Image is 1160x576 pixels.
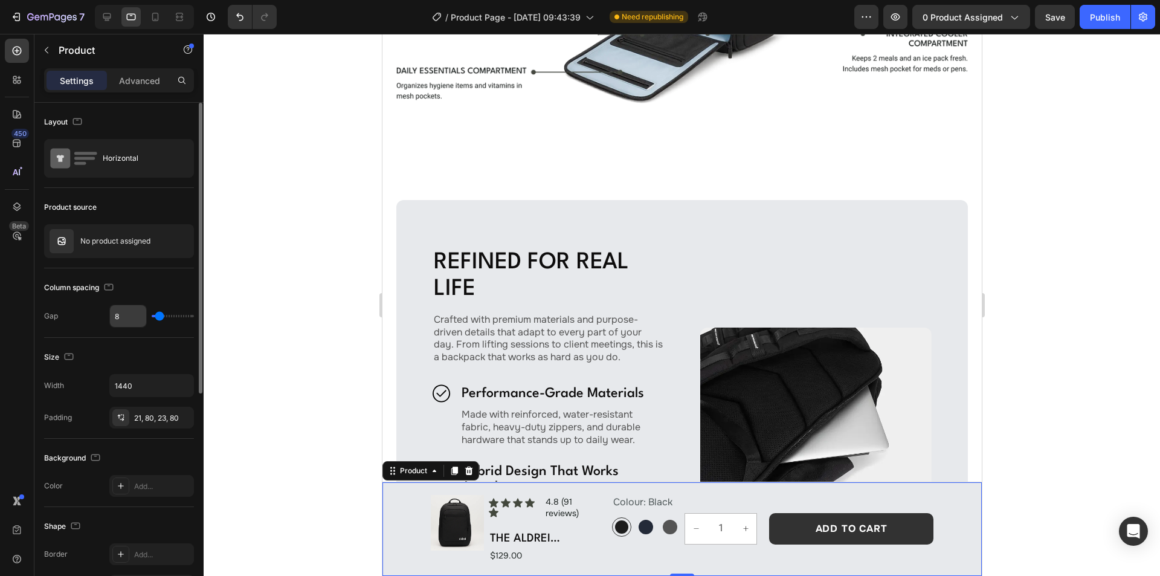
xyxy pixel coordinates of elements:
[44,549,68,560] div: Border
[228,5,277,29] div: Undo/Redo
[80,237,150,245] p: No product assigned
[433,487,505,503] div: Add to cart
[318,294,549,494] img: gempages_581484049818715049-af028b75-d396-4842-8d14-98bc6150785e.webp
[134,549,191,560] div: Add...
[44,202,97,213] div: Product source
[923,11,1003,24] span: 0 product assigned
[1035,5,1075,29] button: Save
[382,34,982,576] iframe: Design area
[5,5,90,29] button: 7
[50,229,74,253] img: no image transparent
[387,479,551,511] button: Add to cart
[451,11,581,24] span: Product Page - [DATE] 09:43:39
[78,429,282,463] h3: Hybrid Design That Works Anywhere
[44,114,85,131] div: Layout
[1090,11,1120,24] div: Publish
[50,215,282,270] h2: Refined for Real Life
[134,481,191,492] div: Add...
[15,432,47,442] div: Product
[78,351,282,369] h3: Performance-Grade Materials
[44,280,116,296] div: Column spacing
[110,375,193,396] input: Auto
[79,10,85,24] p: 7
[44,311,58,322] div: Gap
[44,481,63,491] div: Color
[44,412,72,423] div: Padding
[60,74,94,87] p: Settings
[44,380,64,391] div: Width
[9,221,29,231] div: Beta
[110,305,146,327] input: Auto
[1045,12,1065,22] span: Save
[51,280,280,330] p: Crafted with premium materials and purpose-driven details that adapt to every part of your day. F...
[134,413,191,424] div: 21, 80, 23, 80
[119,74,160,87] p: Advanced
[11,129,29,138] div: 450
[44,349,76,366] div: Size
[44,450,103,467] div: Background
[622,11,683,22] span: Need republishing
[59,43,161,57] p: Product
[1080,5,1130,29] button: Publish
[44,519,83,535] div: Shape
[912,5,1030,29] button: 0 product assigned
[103,144,176,172] div: Horizontal
[445,11,448,24] span: /
[79,375,280,412] p: Made with reinforced, water-resistant fabric, heavy-duty zippers, and durable hardware that stand...
[1119,517,1148,546] div: Open Intercom Messenger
